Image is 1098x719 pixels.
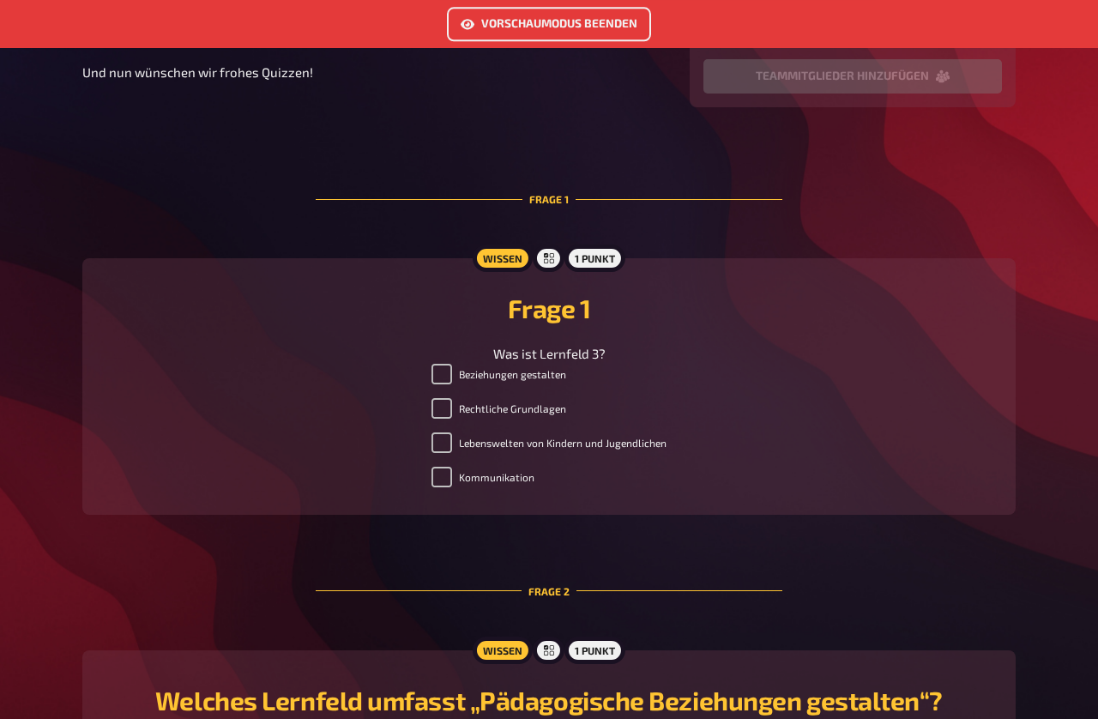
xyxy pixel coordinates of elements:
button: Teammitglieder hinzufügen [703,59,1002,94]
h2: Welches Lernfeld umfasst „Pädagogische Beziehungen gestalten“? [103,685,995,716]
div: 1 Punkt [564,245,625,272]
label: Rechtliche Grundlagen [431,398,566,419]
p: Und nun wünschen wir frohes Quizzen! [82,63,669,82]
label: Kommunikation [431,467,534,487]
div: Frage 1 [316,150,782,248]
div: Wissen [473,637,533,664]
h2: Frage 1 [103,293,995,323]
span: Was ist Lernfeld 3? [493,346,606,361]
button: Vorschaumodus beenden [447,7,651,41]
div: Wissen [473,245,533,272]
div: Frage 2 [316,542,782,640]
div: 1 Punkt [564,637,625,664]
label: Beziehungen gestalten [431,364,566,384]
label: Lebenswelten von Kindern und Jugendlichen [431,432,667,453]
a: Vorschaumodus beenden [447,18,651,33]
